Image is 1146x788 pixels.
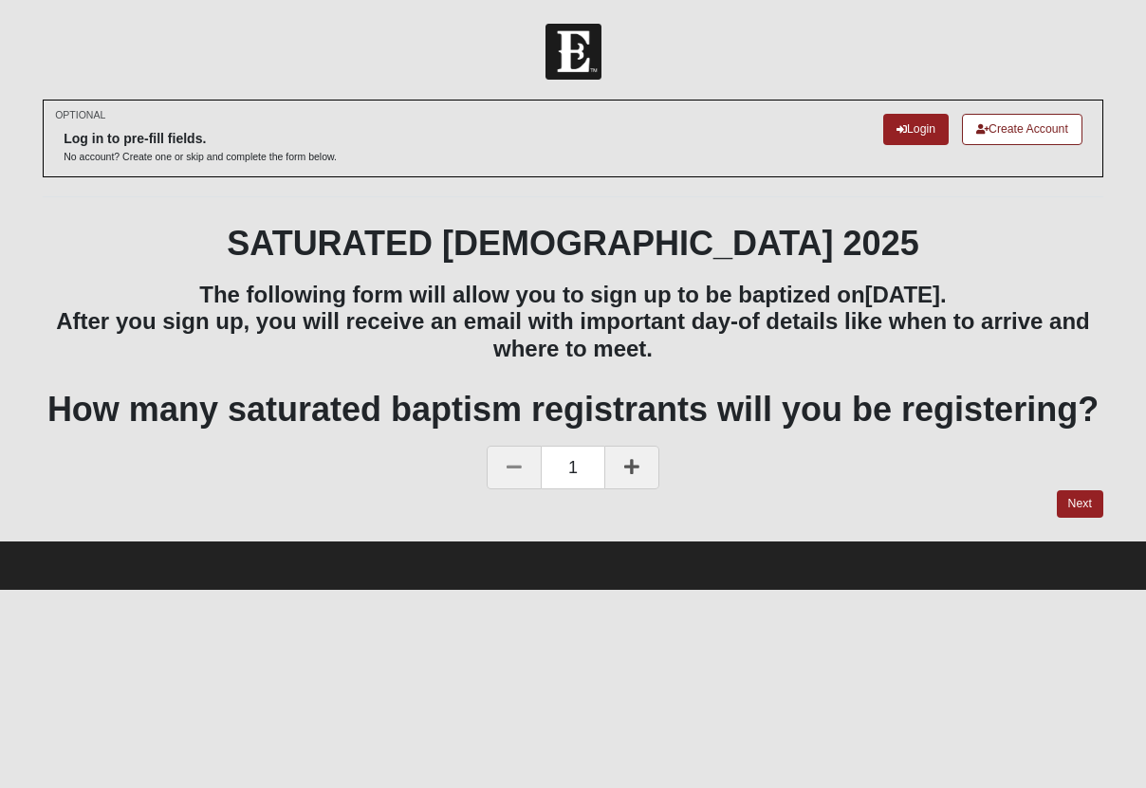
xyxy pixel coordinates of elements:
p: No account? Create one or skip and complete the form below. [64,150,337,164]
h1: SATURATED [DEMOGRAPHIC_DATA] 2025 [43,223,1103,264]
img: Church of Eleven22 Logo [545,24,601,80]
a: Next [1057,490,1103,518]
a: Create Account [962,114,1082,145]
h6: Log in to pre-fill fields. [64,131,337,147]
a: Login [883,114,949,145]
small: OPTIONAL [55,108,105,122]
h1: How many saturated baptism registrants will you be registering? [43,389,1103,430]
span: 1 [542,446,604,489]
b: [DATE]. [865,282,947,307]
h3: The following form will allow you to sign up to be baptized on After you sign up, you will receiv... [43,282,1103,363]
